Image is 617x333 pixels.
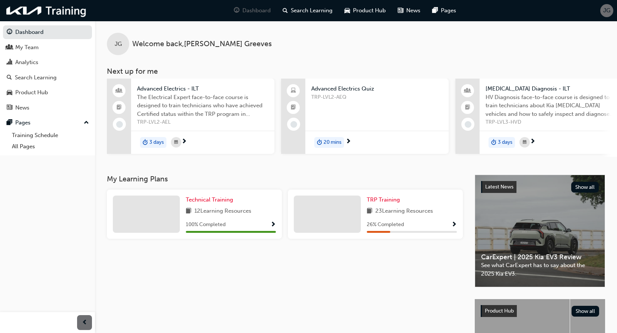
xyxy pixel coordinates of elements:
[498,138,512,147] span: 3 days
[3,71,92,85] a: Search Learning
[3,55,92,69] a: Analytics
[149,138,164,147] span: 3 days
[186,207,191,216] span: book-icon
[3,116,92,130] button: Pages
[9,130,92,141] a: Training Schedule
[3,41,92,54] a: My Team
[270,222,276,228] span: Show Progress
[432,6,438,15] span: pages-icon
[9,141,92,152] a: All Pages
[523,138,527,147] span: calendar-icon
[4,3,89,18] img: kia-training
[338,3,392,18] a: car-iconProduct Hub
[15,118,31,127] div: Pages
[228,3,277,18] a: guage-iconDashboard
[406,6,420,15] span: News
[571,182,599,193] button: Show all
[3,101,92,115] a: News
[137,93,268,118] span: The Electrical Expert face-to-face course is designed to train technicians who have achieved Cert...
[181,139,187,145] span: next-icon
[7,59,12,66] span: chart-icon
[441,6,456,15] span: Pages
[530,139,535,145] span: next-icon
[465,86,470,96] span: people-icon
[311,85,443,93] span: Advanced Electrics Quiz
[481,253,599,261] span: CarExpert | 2025 Kia EV3 Review
[7,44,12,51] span: people-icon
[82,318,88,327] span: prev-icon
[186,196,233,203] span: Technical Training
[15,73,57,82] div: Search Learning
[353,6,386,15] span: Product Hub
[600,4,613,17] button: JG
[186,221,226,229] span: 100 % Completed
[367,221,404,229] span: 26 % Completed
[572,306,599,317] button: Show all
[367,196,403,204] a: TRP Training
[281,79,449,154] a: Advanced Electrics QuizTRP-LVL2-AEQduration-icon20 mins
[291,6,333,15] span: Search Learning
[15,58,38,67] div: Analytics
[367,207,372,216] span: book-icon
[137,118,268,127] span: TRP-LVL2-AEL
[451,222,457,228] span: Show Progress
[3,24,92,116] button: DashboardMy TeamAnalyticsSearch LearningProduct HubNews
[270,220,276,229] button: Show Progress
[174,138,178,147] span: calendar-icon
[485,308,514,314] span: Product Hub
[451,220,457,229] button: Show Progress
[375,207,433,216] span: 23 Learning Resources
[7,74,12,81] span: search-icon
[117,103,122,112] span: booktick-icon
[311,93,443,102] span: TRP-LVL2-AEQ
[491,138,496,148] span: duration-icon
[107,175,463,183] h3: My Learning Plans
[7,120,12,126] span: pages-icon
[398,6,403,15] span: news-icon
[392,3,426,18] a: news-iconNews
[324,138,341,147] span: 20 mins
[84,118,89,128] span: up-icon
[317,138,322,148] span: duration-icon
[132,40,272,48] span: Welcome back , [PERSON_NAME] Greeves
[7,29,12,36] span: guage-icon
[291,103,296,112] span: booktick-icon
[137,85,268,93] span: Advanced Electrics - ILT
[486,85,617,93] span: [MEDICAL_DATA] Diagnosis - ILT
[3,86,92,99] a: Product Hub
[7,105,12,111] span: news-icon
[290,121,297,128] span: learningRecordVerb_NONE-icon
[116,121,123,128] span: learningRecordVerb_NONE-icon
[186,196,236,204] a: Technical Training
[485,184,513,190] span: Latest News
[283,6,288,15] span: search-icon
[465,121,471,128] span: learningRecordVerb_NONE-icon
[475,175,605,287] a: Latest NewsShow allCarExpert | 2025 Kia EV3 ReviewSee what CarExpert has to say about the 2025 Ki...
[3,25,92,39] a: Dashboard
[242,6,271,15] span: Dashboard
[194,207,251,216] span: 12 Learning Resources
[15,43,39,52] div: My Team
[367,196,400,203] span: TRP Training
[7,89,12,96] span: car-icon
[234,6,239,15] span: guage-icon
[426,3,462,18] a: pages-iconPages
[481,305,599,317] a: Product HubShow all
[95,67,617,76] h3: Next up for me
[117,86,122,96] span: people-icon
[15,88,48,97] div: Product Hub
[107,79,274,154] a: Advanced Electrics - ILTThe Electrical Expert face-to-face course is designed to train technician...
[481,261,599,278] span: See what CarExpert has to say about the 2025 Kia EV3.
[143,138,148,148] span: duration-icon
[15,104,29,112] div: News
[344,6,350,15] span: car-icon
[465,103,470,112] span: booktick-icon
[486,93,617,118] span: HV Diagnosis face-to-face course is designed to train technicians about Kia [MEDICAL_DATA] vehicl...
[346,139,351,145] span: next-icon
[603,6,610,15] span: JG
[291,86,296,96] span: laptop-icon
[481,181,599,193] a: Latest NewsShow all
[115,40,122,48] span: JG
